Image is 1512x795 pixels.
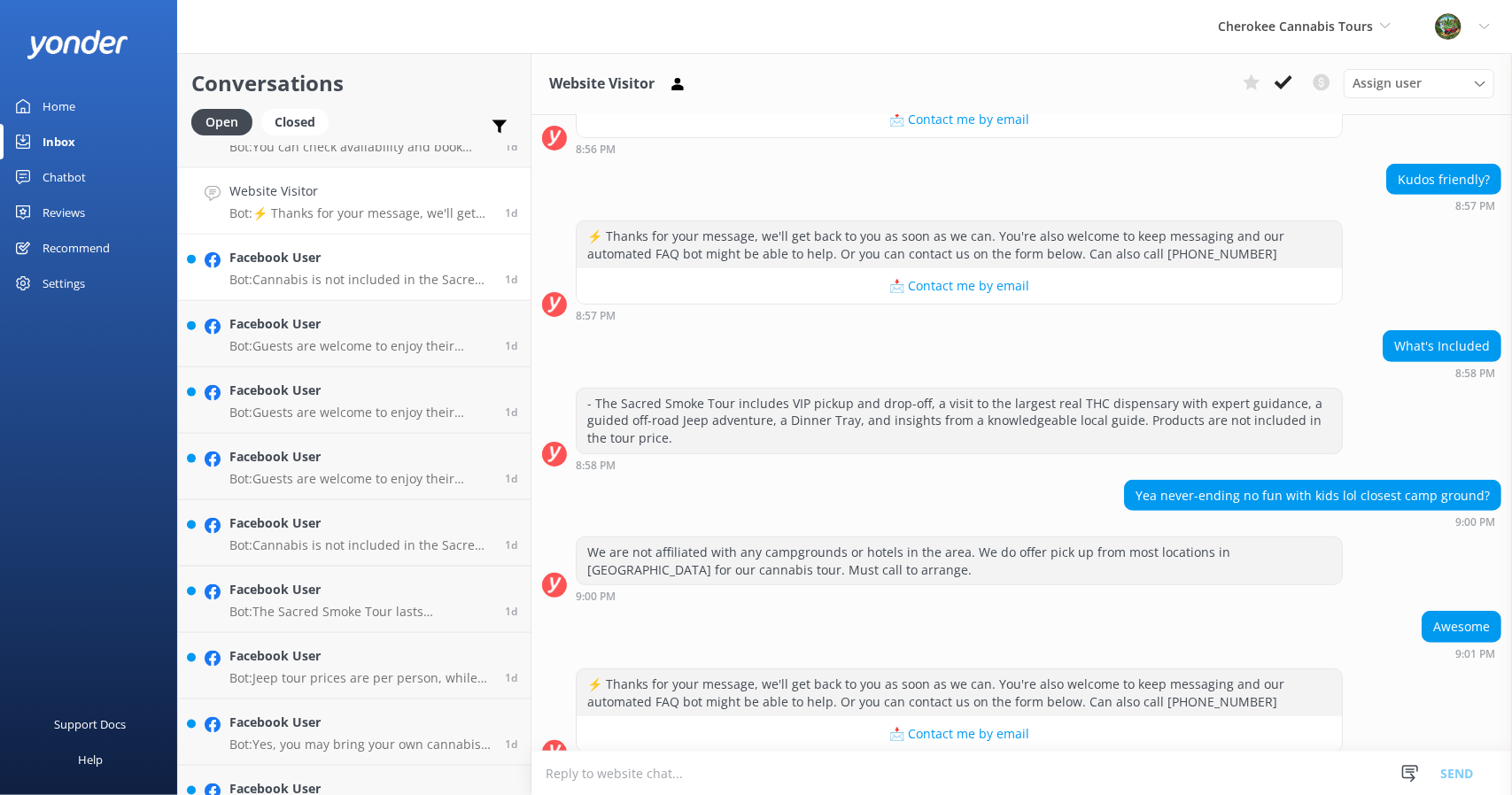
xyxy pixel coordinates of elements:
[178,168,531,235] a: Website VisitorBot:⚡ Thanks for your message, we'll get back to you as soon as we can. You're als...
[577,716,1342,752] button: 📩 Contact me by email
[1386,199,1501,212] div: Oct 12 2025 08:57pm (UTC -04:00) America/New_York
[229,139,492,155] p: Bot: You can check availability and book directly through our website at [URL][DOMAIN_NAME][PHONE...
[229,471,492,487] p: Bot: Guests are welcome to enjoy their purchases during the tour while taking in the incredible v...
[229,604,492,620] p: Bot: The Sacred Smoke Tour lasts approximately 2.5 - 3 hours.
[1435,13,1462,40] img: 789-1755618753.png
[261,109,329,135] div: Closed
[229,447,492,467] h4: Facebook User
[191,66,517,100] h2: Conversations
[229,513,492,533] h4: Facebook User
[1125,481,1500,511] div: Yea never-ending no fun with kids lol closest camp ground?
[178,567,531,633] a: Facebook UserBot:The Sacred Smoke Tour lasts approximately 2.5 - 3 hours.1d
[229,181,492,201] h4: Website Visitor
[229,405,492,421] p: Bot: Guests are welcome to enjoy their purchases during the tour while taking in the incredible v...
[505,670,517,685] span: Oct 12 2025 01:46pm (UTC -04:00) America/New_York
[505,338,517,353] span: Oct 12 2025 05:37pm (UTC -04:00) America/New_York
[505,272,517,287] span: Oct 12 2025 08:50pm (UTC -04:00) America/New_York
[505,604,517,619] span: Oct 12 2025 02:02pm (UTC -04:00) America/New_York
[505,205,517,220] span: Oct 12 2025 09:01pm (UTC -04:00) America/New_York
[1423,612,1500,642] div: Awesome
[577,102,1342,137] button: 📩 Contact me by email
[43,89,75,124] div: Home
[261,112,337,131] a: Closed
[229,248,492,267] h4: Facebook User
[505,537,517,552] span: Oct 12 2025 02:47pm (UTC -04:00) America/New_York
[576,590,1343,602] div: Oct 12 2025 09:00pm (UTC -04:00) America/New_York
[229,713,492,732] h4: Facebook User
[178,633,531,699] a: Facebook UserBot:Jeep tour prices are per person, while UTV tours are priced per vehicle. For spe...
[178,235,531,301] a: Facebook UserBot:Cannabis is not included in the Sacred Smoke Tour price. Guests can purchase pro...
[1455,368,1495,379] strong: 8:58 PM
[576,591,616,602] strong: 9:00 PM
[43,159,86,195] div: Chatbot
[1455,517,1495,528] strong: 9:00 PM
[178,699,531,766] a: Facebook UserBot:Yes, you may bring your own cannabis or purchase it from the dispensary during t...
[1455,649,1495,660] strong: 9:01 PM
[505,139,517,154] span: Oct 12 2025 10:34pm (UTC -04:00) America/New_York
[43,195,85,230] div: Reviews
[505,737,517,752] span: Oct 12 2025 12:08pm (UTC -04:00) America/New_York
[577,537,1342,584] div: We are not affiliated with any campgrounds or hotels in the area. We do offer pick up from most l...
[1383,367,1501,379] div: Oct 12 2025 08:58pm (UTC -04:00) America/New_York
[78,742,103,777] div: Help
[1124,515,1501,528] div: Oct 12 2025 09:00pm (UTC -04:00) America/New_York
[178,434,531,500] a: Facebook UserBot:Guests are welcome to enjoy their purchases during the tour while taking in the ...
[191,109,252,135] div: Open
[1422,647,1501,660] div: Oct 12 2025 09:01pm (UTC -04:00) America/New_York
[576,309,1343,321] div: Oct 12 2025 08:57pm (UTC -04:00) America/New_York
[576,144,616,155] strong: 8:56 PM
[229,737,492,753] p: Bot: Yes, you may bring your own cannabis or purchase it from the dispensary during the tour.
[229,537,492,553] p: Bot: Cannabis is not included in the Sacred Smoke Tour price. Guests can purchase products at the...
[229,272,492,288] p: Bot: Cannabis is not included in the Sacred Smoke Tour price. Guests can purchase products at the...
[43,266,85,301] div: Settings
[43,230,110,266] div: Recommend
[576,460,616,471] strong: 8:58 PM
[1218,18,1373,35] span: Cherokee Cannabis Tours
[577,669,1342,716] div: ⚡ Thanks for your message, we'll get back to you as soon as we can. You're also welcome to keep m...
[229,205,492,221] p: Bot: ⚡ Thanks for your message, we'll get back to you as soon as we can. You're also welcome to k...
[229,338,492,354] p: Bot: Guests are welcome to enjoy their purchases during the tour while taking in the incredible v...
[55,706,127,742] div: Support Docs
[178,367,531,434] a: Facebook UserBot:Guests are welcome to enjoy their purchases during the tour while taking in the ...
[1344,69,1494,97] div: Assign User
[191,112,261,131] a: Open
[549,73,655,96] h3: Website Visitor
[229,670,492,686] p: Bot: Jeep tour prices are per person, while UTV tours are priced per vehicle. For specific pricin...
[1353,73,1422,93] span: Assign user
[229,381,492,400] h4: Facebook User
[229,314,492,334] h4: Facebook User
[576,143,1343,155] div: Oct 12 2025 08:56pm (UTC -04:00) America/New_York
[1455,201,1495,212] strong: 8:57 PM
[505,471,517,486] span: Oct 12 2025 05:09pm (UTC -04:00) America/New_York
[178,301,531,367] a: Facebook UserBot:Guests are welcome to enjoy their purchases during the tour while taking in the ...
[577,221,1342,268] div: ⚡ Thanks for your message, we'll get back to you as soon as we can. You're also welcome to keep m...
[577,389,1342,453] div: - The Sacred Smoke Tour includes VIP pickup and drop-off, a visit to the largest real THC dispens...
[1384,331,1500,361] div: What's Included
[229,646,492,666] h4: Facebook User
[576,459,1343,471] div: Oct 12 2025 08:58pm (UTC -04:00) America/New_York
[505,405,517,420] span: Oct 12 2025 05:35pm (UTC -04:00) America/New_York
[229,580,492,599] h4: Facebook User
[577,268,1342,304] button: 📩 Contact me by email
[43,124,75,159] div: Inbox
[178,500,531,567] a: Facebook UserBot:Cannabis is not included in the Sacred Smoke Tour price. Guests can purchase pro...
[1387,165,1500,195] div: Kudos friendly?
[576,311,616,321] strong: 8:57 PM
[27,30,128,59] img: yonder-white-logo.png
